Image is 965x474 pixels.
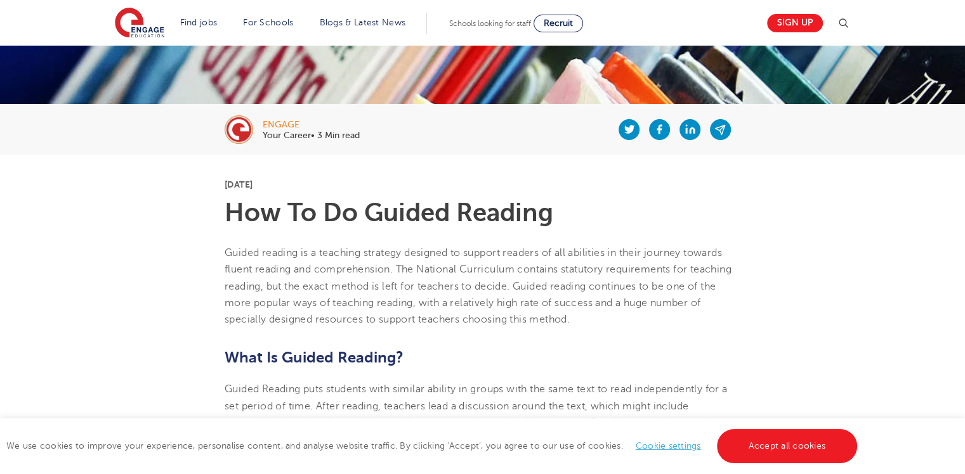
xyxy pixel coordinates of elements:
span: Guided reading is a teaching strategy designed to support readers of all abilities in their journ... [225,247,732,325]
span: Recruit [544,18,573,28]
img: Engage Education [115,8,164,39]
span: Schools looking for staff [449,19,531,28]
a: For Schools [243,18,293,27]
h1: How To Do Guided Reading [225,200,740,226]
p: [DATE] [225,180,740,189]
a: Sign up [767,14,823,32]
a: Find jobs [180,18,218,27]
a: Recruit [534,15,583,32]
span: What Is Guided Reading? [225,349,404,366]
span: We use cookies to improve your experience, personalise content, and analyse website traffic. By c... [6,441,860,451]
a: Accept all cookies [717,429,858,463]
a: Cookie settings [636,441,701,451]
p: Your Career• 3 Min read [263,131,360,140]
div: engage [263,120,360,129]
a: Blogs & Latest News [320,18,406,27]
